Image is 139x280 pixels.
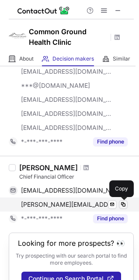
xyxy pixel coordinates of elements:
[19,173,134,181] div: Chief Financial Officer
[21,187,121,194] span: [EMAIL_ADDRESS][DOMAIN_NAME]
[21,201,118,208] span: [PERSON_NAME][EMAIL_ADDRESS][DOMAIN_NAME]
[29,26,108,47] h1: Common Ground Health Clinic
[21,124,112,132] span: [EMAIL_ADDRESS][DOMAIN_NAME]
[93,214,128,223] button: Reveal Button
[19,163,78,172] div: [PERSON_NAME]
[17,5,70,16] img: ContactOut v5.3.10
[9,27,26,44] img: c4f34065fa2a6fd0381c4b0a99c38b0b
[21,110,112,118] span: [EMAIL_ADDRESS][DOMAIN_NAME]
[21,82,90,90] span: ***@[DOMAIN_NAME]
[19,55,34,62] span: About
[21,68,112,75] span: [EMAIL_ADDRESS][DOMAIN_NAME]
[113,55,130,62] span: Similar
[52,55,94,62] span: Decision makers
[93,137,128,146] button: Reveal Button
[21,96,112,104] span: [EMAIL_ADDRESS][DOMAIN_NAME]
[15,252,127,266] p: Try prospecting with our search portal to find more employees.
[18,239,125,247] header: Looking for more prospects? 👀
